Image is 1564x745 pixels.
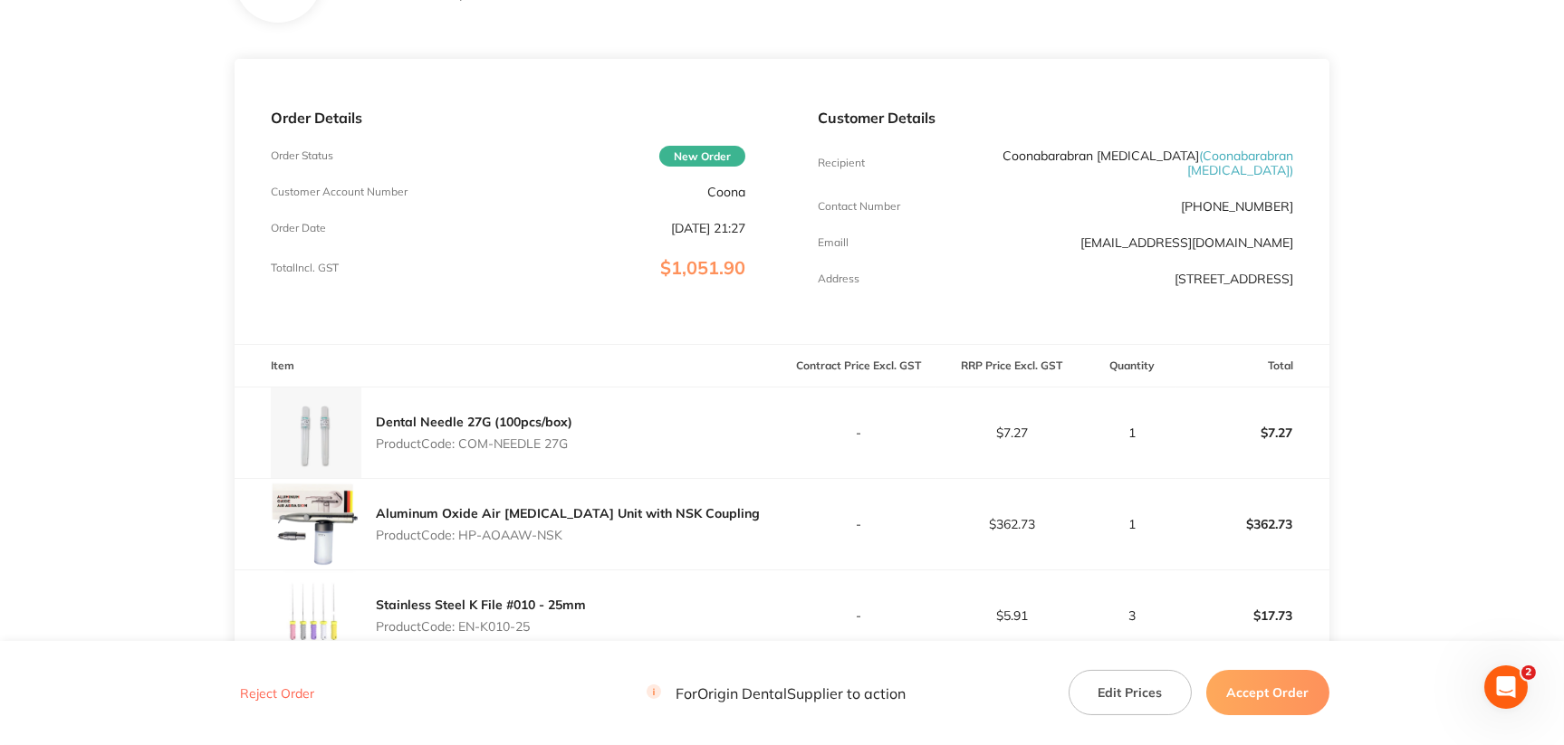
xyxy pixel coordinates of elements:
th: Item [235,345,782,387]
p: Customer Details [818,110,1292,126]
p: 1 [1089,425,1175,440]
p: $362.73 [1177,502,1329,546]
img: dnp0NWhycQ [271,570,361,661]
p: Order Date [271,222,326,234]
p: - [782,425,934,440]
th: Quantity [1089,345,1176,387]
p: $17.73 [1177,594,1329,637]
p: - [782,608,934,623]
p: [PHONE_NUMBER] [1181,199,1293,214]
p: $7.27 [936,425,1088,440]
a: Dental Needle 27G (100pcs/box) [376,414,572,430]
th: RRP Price Excl. GST [936,345,1089,387]
p: Order Details [271,110,745,126]
p: For Origin Dental Supplier to action [647,684,906,702]
p: Recipient [818,157,865,169]
span: 2 [1521,665,1536,680]
p: Coonabarabran [MEDICAL_DATA] [976,148,1293,177]
p: Customer Account Number [271,186,408,198]
p: Coona [707,185,745,199]
p: Product Code: HP-AOAAW-NSK [376,528,760,542]
th: Total [1176,345,1329,387]
p: Product Code: EN-K010-25 [376,619,586,634]
iframe: Intercom live chat [1484,665,1528,709]
p: 3 [1089,608,1175,623]
p: $362.73 [936,517,1088,531]
p: Product Code: COM-NEEDLE 27G [376,436,572,451]
p: 1 [1089,517,1175,531]
img: N21obXU2MQ [271,479,361,569]
button: Edit Prices [1069,670,1192,715]
span: $1,051.90 [660,256,745,279]
span: New Order [659,146,745,167]
p: - [782,517,934,531]
p: [STREET_ADDRESS] [1175,272,1293,286]
span: ( Coonabarabran [MEDICAL_DATA] ) [1187,148,1293,178]
button: Accept Order [1206,670,1329,715]
th: Contract Price Excl. GST [782,345,935,387]
p: Contact Number [818,200,900,213]
p: [DATE] 21:27 [671,221,745,235]
img: eHVpdHZjYQ [271,387,361,478]
button: Reject Order [235,685,320,702]
p: Emaill [818,236,849,249]
a: Aluminum Oxide Air [MEDICAL_DATA] Unit with NSK Coupling [376,505,760,521]
a: [EMAIL_ADDRESS][DOMAIN_NAME] [1080,234,1293,251]
p: Total Incl. GST [271,262,339,274]
p: Address [818,272,859,285]
p: $7.27 [1177,411,1329,454]
p: Order Status [271,149,333,162]
a: Stainless Steel K File #010 - 25mm [376,597,586,613]
p: $5.91 [936,608,1088,623]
